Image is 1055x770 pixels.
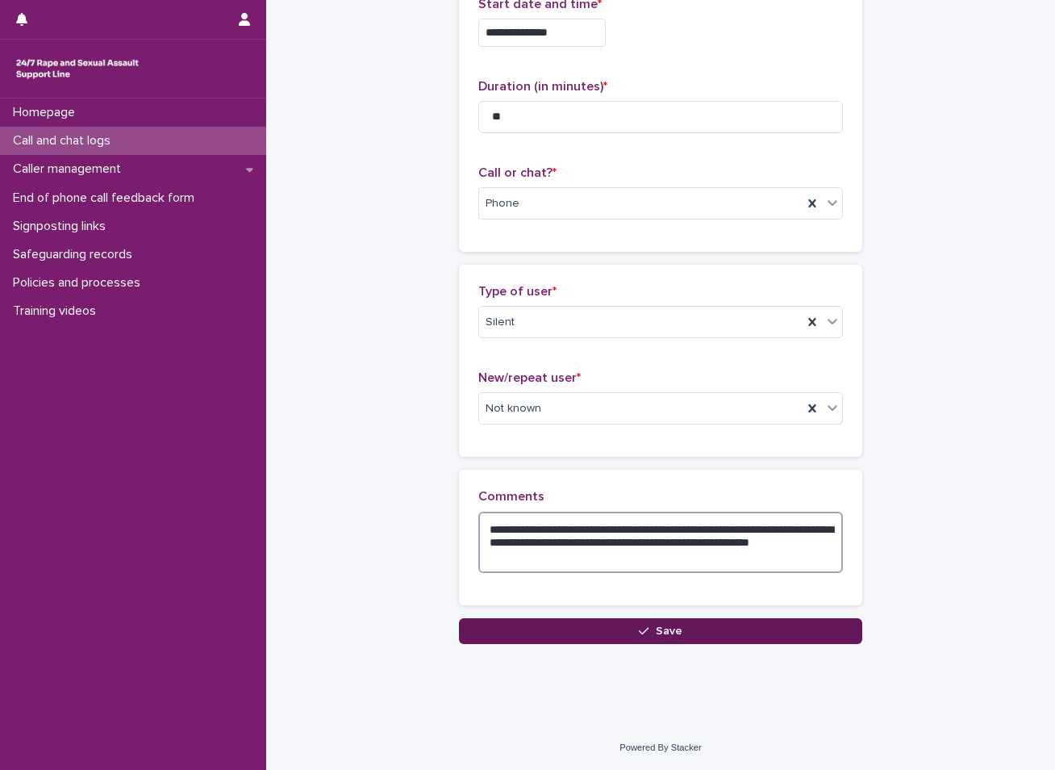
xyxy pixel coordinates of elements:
[656,626,682,637] span: Save
[459,618,862,644] button: Save
[478,371,581,384] span: New/repeat user
[6,219,119,234] p: Signposting links
[486,314,515,331] span: Silent
[478,490,544,503] span: Comments
[619,743,701,752] a: Powered By Stacker
[478,166,557,179] span: Call or chat?
[486,400,541,417] span: Not known
[478,80,607,93] span: Duration (in minutes)
[6,105,88,120] p: Homepage
[6,161,134,177] p: Caller management
[486,195,519,212] span: Phone
[13,52,142,85] img: rhQMoQhaT3yELyF149Cw
[6,190,207,206] p: End of phone call feedback form
[6,303,109,319] p: Training videos
[478,285,557,298] span: Type of user
[6,133,123,149] p: Call and chat logs
[6,247,145,262] p: Safeguarding records
[6,275,153,291] p: Policies and processes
